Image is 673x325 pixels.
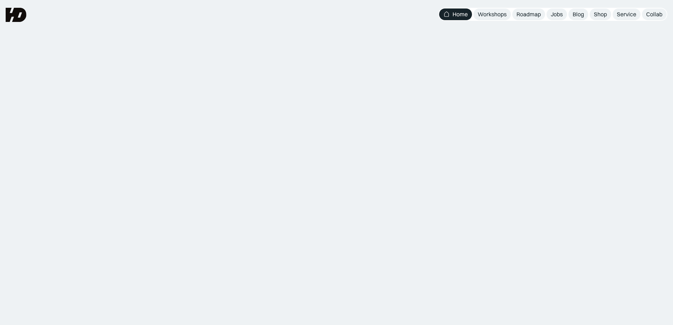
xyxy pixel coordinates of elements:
[573,11,584,18] div: Blog
[646,11,662,18] div: Collab
[516,11,541,18] div: Roadmap
[590,8,611,20] a: Shop
[191,85,254,118] span: UIUX
[568,8,588,20] a: Blog
[472,215,507,221] div: WHO’S HIRING?
[547,8,567,20] a: Jobs
[453,11,468,18] div: Home
[617,11,636,18] div: Service
[512,8,545,20] a: Roadmap
[613,8,640,20] a: Service
[439,8,472,20] a: Home
[594,11,607,18] div: Shop
[551,11,563,18] div: Jobs
[343,85,359,118] span: &
[492,232,536,239] div: Lihat loker desain
[642,8,667,20] a: Collab
[478,11,507,18] div: Workshops
[473,8,511,20] a: Workshops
